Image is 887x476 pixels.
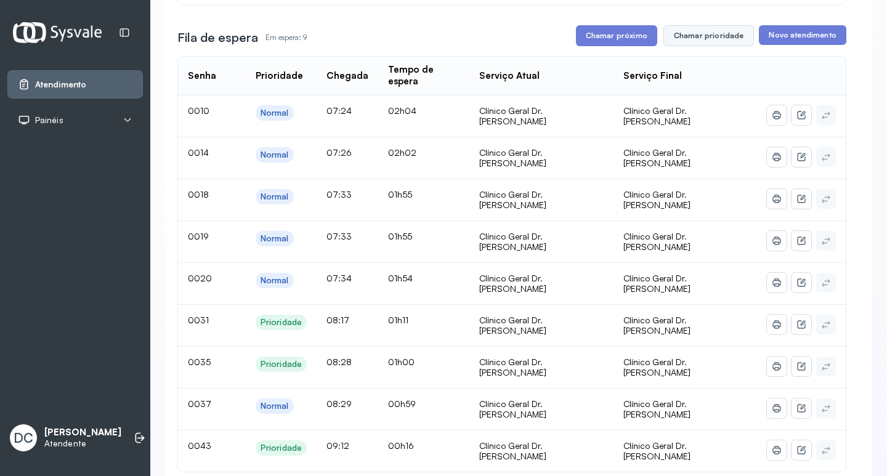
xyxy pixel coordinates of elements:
div: Senha [188,70,216,82]
span: Atendimento [35,79,86,90]
img: Logotipo do estabelecimento [13,22,102,42]
p: Atendente [44,438,121,449]
span: 0014 [188,147,209,158]
span: 0035 [188,357,211,367]
div: Clínico Geral Dr. [PERSON_NAME] [479,105,603,127]
span: 08:28 [326,357,352,367]
div: Clínico Geral Dr. [PERSON_NAME] [479,398,603,420]
span: Painéis [35,115,63,126]
span: 01h00 [388,357,415,367]
span: Clínico Geral Dr. [PERSON_NAME] [623,315,691,336]
div: Tempo de espera [388,64,460,87]
span: 01h11 [388,315,408,325]
span: Clínico Geral Dr. [PERSON_NAME] [623,398,691,420]
span: 02h02 [388,147,416,158]
div: Normal [261,401,289,411]
button: Novo atendimento [759,25,846,45]
span: Clínico Geral Dr. [PERSON_NAME] [623,231,691,252]
div: Clínico Geral Dr. [PERSON_NAME] [479,231,603,252]
div: Normal [261,192,289,202]
span: 02h04 [388,105,416,116]
span: 07:24 [326,105,352,116]
span: 07:33 [326,231,352,241]
span: 00h59 [388,398,416,409]
span: 0031 [188,315,209,325]
span: 01h55 [388,189,412,200]
div: Clínico Geral Dr. [PERSON_NAME] [479,315,603,336]
button: Chamar prioridade [663,25,755,46]
div: Clínico Geral Dr. [PERSON_NAME] [479,147,603,169]
span: Clínico Geral Dr. [PERSON_NAME] [623,147,691,169]
span: 0010 [188,105,209,116]
span: Clínico Geral Dr. [PERSON_NAME] [623,189,691,211]
span: 09:12 [326,440,349,451]
div: Clínico Geral Dr. [PERSON_NAME] [479,357,603,378]
div: Prioridade [261,359,302,369]
div: Serviço Final [623,70,682,82]
p: [PERSON_NAME] [44,427,121,438]
p: Em espera: 9 [265,29,307,46]
div: Prioridade [256,70,303,82]
span: 00h16 [388,440,414,451]
span: 0020 [188,273,212,283]
div: Normal [261,275,289,286]
span: 01h54 [388,273,413,283]
div: Clínico Geral Dr. [PERSON_NAME] [479,440,603,462]
span: 0019 [188,231,209,241]
div: Serviço Atual [479,70,540,82]
div: Normal [261,108,289,118]
span: 08:29 [326,398,352,409]
div: Chegada [326,70,368,82]
span: 01h55 [388,231,412,241]
div: Clínico Geral Dr. [PERSON_NAME] [479,189,603,211]
span: Clínico Geral Dr. [PERSON_NAME] [623,357,691,378]
span: 0018 [188,189,209,200]
span: 07:34 [326,273,352,283]
div: Prioridade [261,317,302,328]
span: 07:33 [326,189,352,200]
div: Clínico Geral Dr. [PERSON_NAME] [479,273,603,294]
span: Clínico Geral Dr. [PERSON_NAME] [623,273,691,294]
h3: Fila de espera [177,29,258,46]
div: Normal [261,233,289,244]
a: Atendimento [18,78,132,91]
span: 07:26 [326,147,352,158]
div: Normal [261,150,289,160]
span: Clínico Geral Dr. [PERSON_NAME] [623,105,691,127]
div: Prioridade [261,443,302,453]
span: 08:17 [326,315,349,325]
span: 0043 [188,440,211,451]
button: Chamar próximo [576,25,657,46]
span: 0037 [188,398,211,409]
span: Clínico Geral Dr. [PERSON_NAME] [623,440,691,462]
